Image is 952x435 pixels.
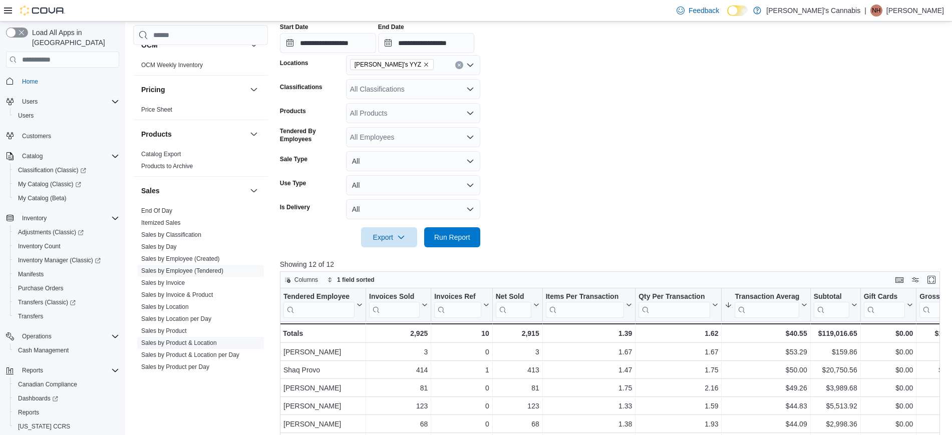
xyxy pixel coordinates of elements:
button: All [346,151,480,171]
a: End Of Day [141,207,172,214]
label: Classifications [280,83,323,91]
span: [PERSON_NAME]'s YYZ [355,60,421,70]
a: Manifests [14,268,48,280]
a: Price Sheet [141,106,172,113]
div: Items Per Transaction [545,292,624,302]
input: Dark Mode [727,6,748,16]
div: Invoices Sold [369,292,420,318]
a: My Catalog (Classic) [14,178,85,190]
div: [PERSON_NAME] [283,400,363,412]
button: Users [2,95,123,109]
a: Itemized Sales [141,219,181,226]
div: 1.93 [639,418,718,430]
span: Transfers [14,310,119,322]
button: Customers [2,129,123,143]
button: Users [10,109,123,123]
div: 81 [496,382,539,394]
div: 1 [434,364,489,376]
span: Feedback [689,6,719,16]
button: Reports [18,364,47,376]
a: My Catalog (Classic) [10,177,123,191]
span: Classification (Classic) [14,164,119,176]
div: Tendered Employee [283,292,355,302]
button: Purchase Orders [10,281,123,295]
div: 1.62 [639,327,718,339]
a: Classification (Classic) [10,163,123,177]
div: $3,989.68 [813,382,857,394]
div: Gift Card Sales [863,292,905,318]
button: Manifests [10,267,123,281]
a: Sales by Product & Location [141,339,217,346]
a: Dashboards [14,392,62,404]
span: My Catalog (Beta) [14,192,119,204]
a: Users [14,110,38,122]
div: 68 [496,418,539,430]
div: $53.29 [725,346,807,358]
div: 2,925 [369,327,428,339]
button: Columns [280,274,322,286]
a: Sales by Classification [141,231,201,238]
label: End Date [378,23,404,31]
div: Invoices Ref [434,292,481,318]
div: 0 [434,418,489,430]
div: 123 [369,400,428,412]
a: Inventory Manager (Classic) [10,253,123,267]
div: $2,998.36 [813,418,857,430]
a: Home [18,76,42,88]
span: Users [14,110,119,122]
button: Catalog [2,149,123,163]
a: Adjustments (Classic) [10,225,123,239]
div: Invoices Sold [369,292,420,302]
span: Reports [14,406,119,418]
label: Start Date [280,23,308,31]
button: Run Report [424,227,480,247]
div: $49.26 [725,382,807,394]
div: $44.09 [725,418,807,430]
button: Subtotal [813,292,857,318]
div: 1.59 [639,400,718,412]
button: Tendered Employee [283,292,363,318]
button: [US_STATE] CCRS [10,419,123,433]
span: Users [22,98,38,106]
span: Cash Management [14,344,119,356]
button: Canadian Compliance [10,377,123,391]
button: Open list of options [466,109,474,117]
span: Reports [22,366,43,374]
span: Adjustments (Classic) [18,228,84,236]
div: 1.38 [546,418,632,430]
div: 0 [434,346,489,358]
button: My Catalog (Beta) [10,191,123,205]
span: Canadian Compliance [14,378,119,390]
span: Home [18,75,119,87]
span: Washington CCRS [14,420,119,432]
span: Sales by Employee (Tendered) [141,267,223,275]
div: OCM [133,59,268,75]
a: Transfers [14,310,47,322]
span: Inventory Manager (Classic) [18,256,101,264]
span: Purchase Orders [14,282,119,294]
span: My Catalog (Classic) [18,180,81,188]
a: Inventory Manager (Classic) [14,254,105,266]
p: | [864,5,866,17]
a: Classification (Classic) [14,164,90,176]
span: Sales by Invoice & Product [141,291,213,299]
span: Run Report [434,232,470,242]
div: 414 [369,364,428,376]
a: Inventory Count [14,240,65,252]
a: Reports [14,406,43,418]
div: Pricing [133,104,268,120]
span: OCM Weekly Inventory [141,61,203,69]
a: Feedback [673,1,723,21]
span: Dashboards [18,394,58,402]
label: Products [280,107,306,115]
a: Products to Archive [141,163,193,170]
span: Canadian Compliance [18,380,77,388]
span: Sales by Product & Location per Day [141,351,239,359]
span: Adjustments (Classic) [14,226,119,238]
span: Reports [18,408,39,416]
a: Sales by Product per Day [141,363,209,370]
a: Sales by Employee (Created) [141,255,220,262]
a: Catalog Export [141,151,181,158]
a: Purchase Orders [14,282,68,294]
button: Items Per Transaction [545,292,632,318]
